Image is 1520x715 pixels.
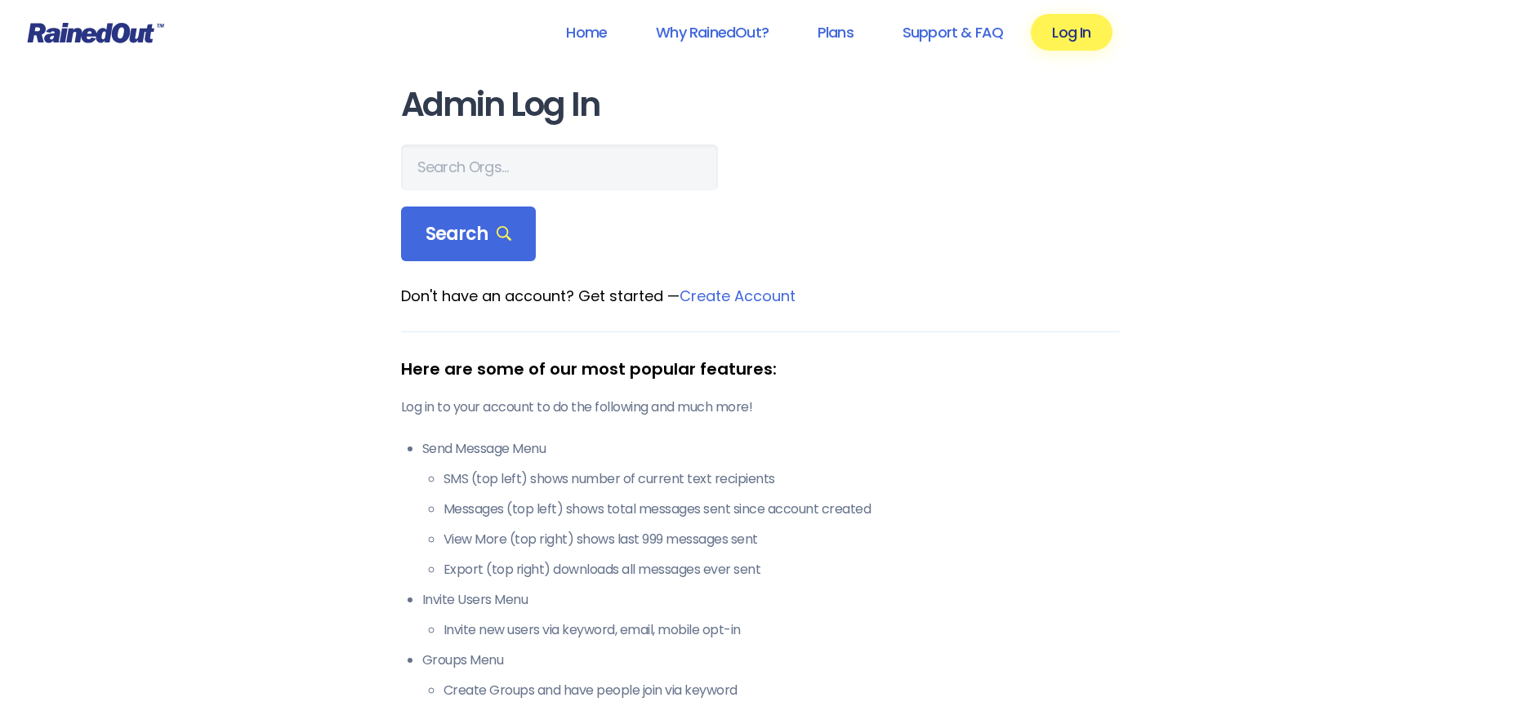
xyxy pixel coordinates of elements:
[422,439,1120,580] li: Send Message Menu
[444,620,1120,640] li: Invite new users via keyword, email, mobile opt-in
[401,207,537,262] div: Search
[422,651,1120,700] li: Groups Menu
[635,14,790,51] a: Why RainedOut?
[401,397,1120,417] p: Log in to your account to do the following and much more!
[444,500,1120,519] li: Messages (top left) shows total messages sent since account created
[444,469,1120,489] li: SMS (top left) shows number of current text recipients
[401,357,1120,381] div: Here are some of our most popular features:
[680,286,796,306] a: Create Account
[426,223,512,246] span: Search
[796,14,875,51] a: Plans
[545,14,628,51] a: Home
[444,530,1120,549] li: View More (top right) shows last 999 messages sent
[401,144,718,190] input: Search Orgs…
[881,14,1024,51] a: Support & FAQ
[444,681,1120,700] li: Create Groups and have people join via keyword
[444,560,1120,580] li: Export (top right) downloads all messages ever sent
[401,87,1120,123] h1: Admin Log In
[422,590,1120,640] li: Invite Users Menu
[1031,14,1112,51] a: Log In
